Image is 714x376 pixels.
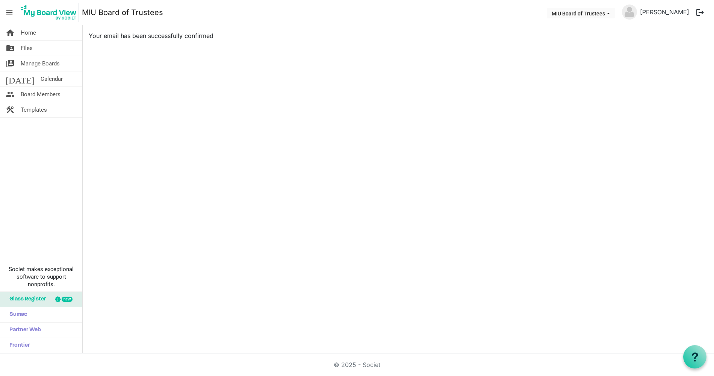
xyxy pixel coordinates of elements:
[62,297,73,302] div: new
[21,25,36,40] span: Home
[6,87,15,102] span: people
[6,323,41,338] span: Partner Web
[21,56,60,71] span: Manage Boards
[21,41,33,56] span: Files
[6,56,15,71] span: switch_account
[692,5,708,20] button: logout
[6,25,15,40] span: home
[21,87,61,102] span: Board Members
[6,41,15,56] span: folder_shared
[6,292,46,307] span: Glass Register
[622,5,637,20] img: no-profile-picture.svg
[2,5,17,20] span: menu
[18,3,82,22] a: My Board View Logo
[82,5,163,20] a: MIU Board of Trustees
[6,102,15,117] span: construction
[18,3,79,22] img: My Board View Logo
[637,5,692,20] a: [PERSON_NAME]
[6,307,27,322] span: Sumac
[41,71,63,86] span: Calendar
[3,265,79,288] span: Societ makes exceptional software to support nonprofits.
[21,102,47,117] span: Templates
[6,338,30,353] span: Frontier
[547,8,615,18] button: MIU Board of Trustees dropdownbutton
[334,361,380,368] a: © 2025 - Societ
[6,71,35,86] span: [DATE]
[89,31,708,40] p: Your email has been successfully confirmed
